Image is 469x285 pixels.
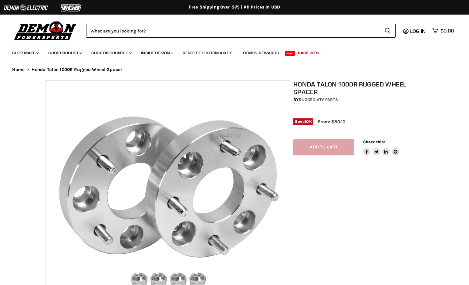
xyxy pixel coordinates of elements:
input: Search [86,24,380,38]
span: From: $80.10 [318,119,345,124]
span: Share this: [363,140,385,144]
span: New! [285,51,295,56]
aside: Share this: [363,139,399,155]
a: Demon Rewards [238,47,284,59]
button: Search [380,24,396,38]
span: Save % [293,118,313,125]
img: TGB Logo 2 [49,2,94,14]
span: $0.00 [440,28,454,34]
img: Demon Electric Logo 2 [3,2,49,14]
a: Race Kits [293,47,323,59]
span: Log in [410,28,426,34]
a: Log in [407,28,429,34]
ul: Main menu [8,44,452,59]
span: Honda Talon 1000R Rugged Wheel Spacer [32,67,123,72]
a: Request Custom Axles [178,47,237,59]
a: Shop Discounted [87,47,135,59]
a: Rugged ATV Parts [299,97,338,102]
a: Inside Demon [137,47,177,59]
a: Shop Make [8,47,42,59]
a: Home [12,67,25,72]
form: Product [86,24,396,38]
img: Demon Powersports [12,20,79,41]
span: 10 [305,119,309,124]
a: $0.00 [429,26,457,35]
h1: Honda Talon 1000R Rugged Wheel Spacer [293,80,427,96]
div: by [293,97,427,103]
a: Shop Product [44,47,86,59]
